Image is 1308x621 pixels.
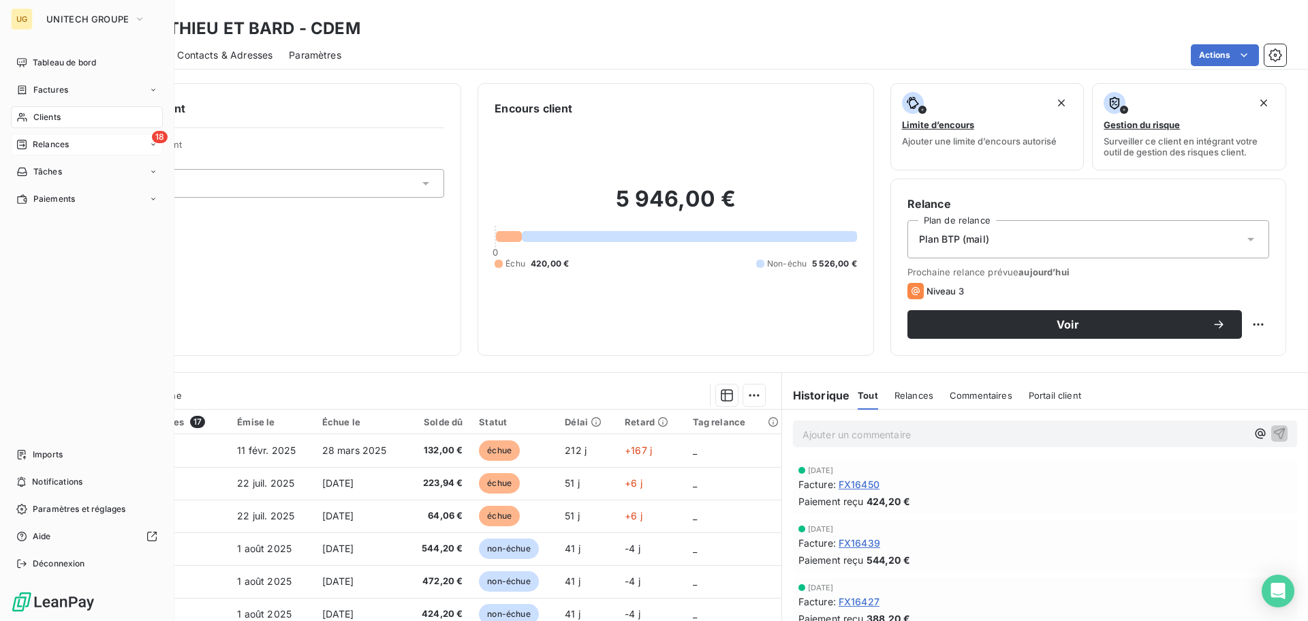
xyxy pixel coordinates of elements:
[33,111,61,123] span: Clients
[322,444,387,456] span: 28 mars 2025
[479,416,548,427] div: Statut
[237,543,292,554] span: 1 août 2025
[322,608,354,620] span: [DATE]
[237,608,292,620] span: 1 août 2025
[782,387,850,404] h6: Historique
[237,444,296,456] span: 11 févr. 2025
[693,543,697,554] span: _
[798,553,864,567] span: Paiement reçu
[867,494,910,509] span: 424,20 €
[82,100,444,117] h6: Informations client
[33,449,63,461] span: Imports
[839,594,879,609] span: FX16427
[924,319,1212,330] span: Voir
[565,416,608,427] div: Délai
[693,510,697,521] span: _
[798,536,836,550] span: Facture :
[926,286,964,297] span: Niveau 3
[322,477,354,489] span: [DATE]
[322,575,354,587] span: [DATE]
[479,440,520,461] span: échue
[565,575,580,587] span: 41 j
[33,558,85,570] span: Déconnexion
[414,416,463,427] div: Solde dû
[33,166,62,178] span: Tâches
[894,390,933,401] span: Relances
[808,584,834,592] span: [DATE]
[625,444,652,456] span: +167 j
[907,267,1269,277] span: Prochaine relance prévue
[812,258,857,270] span: 5 526,00 €
[414,444,463,457] span: 132,00 €
[493,247,498,258] span: 0
[414,476,463,490] span: 223,94 €
[322,543,354,554] span: [DATE]
[1262,575,1294,607] div: Open Intercom Messenger
[858,390,878,401] span: Tout
[693,416,773,427] div: Tag relance
[11,8,33,30] div: UG
[479,539,538,559] span: non-échue
[625,416,676,427] div: Retard
[907,196,1269,212] h6: Relance
[693,444,697,456] span: _
[32,476,82,488] span: Notifications
[907,310,1242,339] button: Voir
[565,608,580,620] span: 41 j
[237,416,305,427] div: Émise le
[565,477,580,489] span: 51 j
[495,100,572,117] h6: Encours client
[414,575,463,588] span: 472,20 €
[767,258,807,270] span: Non-échu
[479,506,520,526] span: échue
[808,466,834,474] span: [DATE]
[565,444,587,456] span: 212 j
[625,608,640,620] span: -4 j
[414,509,463,523] span: 64,06 €
[46,14,129,25] span: UNITECH GROUPE
[693,477,697,489] span: _
[531,258,569,270] span: 420,00 €
[1029,390,1081,401] span: Portail client
[798,494,864,509] span: Paiement reçu
[693,608,697,620] span: _
[1191,44,1259,66] button: Actions
[1018,267,1070,277] span: aujourd’hui
[808,525,834,533] span: [DATE]
[625,510,642,521] span: +6 j
[693,575,697,587] span: _
[11,591,95,613] img: Logo LeanPay
[414,607,463,621] span: 424,20 €
[110,139,444,158] span: Propriétés Client
[902,119,974,130] span: Limite d’encours
[33,503,125,515] span: Paramètres et réglages
[120,16,360,41] h3: DEMATHIEU ET BARD - CDEM
[495,185,856,226] h2: 5 946,00 €
[289,48,341,62] span: Paramètres
[625,543,640,554] span: -4 j
[33,138,69,151] span: Relances
[190,416,205,428] span: 17
[322,510,354,521] span: [DATE]
[237,510,294,521] span: 22 juil. 2025
[1104,119,1180,130] span: Gestion du risque
[798,594,836,609] span: Facture :
[867,553,910,567] span: 544,20 €
[237,477,294,489] span: 22 juil. 2025
[322,416,397,427] div: Échue le
[479,473,520,494] span: échue
[890,83,1085,170] button: Limite d’encoursAjouter une limite d’encours autorisé
[798,477,836,491] span: Facture :
[414,542,463,556] span: 544,20 €
[33,84,68,96] span: Factures
[902,136,1057,147] span: Ajouter une limite d’encours autorisé
[625,477,642,489] span: +6 j
[237,575,292,587] span: 1 août 2025
[1092,83,1286,170] button: Gestion du risqueSurveiller ce client en intégrant votre outil de gestion des risques client.
[839,536,880,550] span: FX16439
[919,232,989,246] span: Plan BTP (mail)
[479,571,538,592] span: non-échue
[33,57,96,69] span: Tableau de bord
[152,131,168,143] span: 18
[33,530,51,543] span: Aide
